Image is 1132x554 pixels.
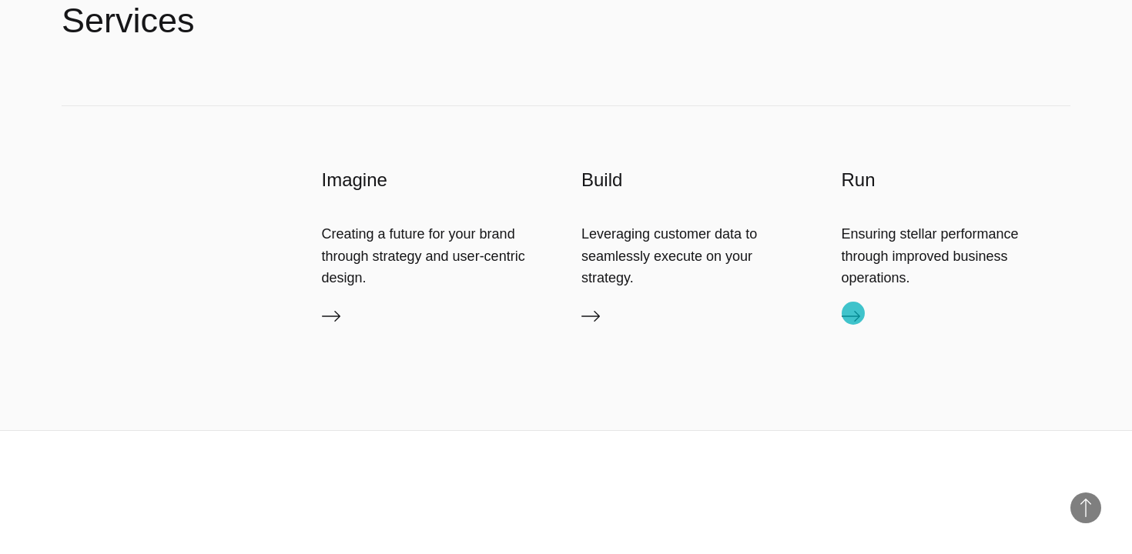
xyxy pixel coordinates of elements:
div: Creating a future for your brand through strategy and user-centric design. [322,223,551,289]
h3: Run [842,168,1071,192]
h3: Build [581,168,811,192]
div: Ensuring stellar performance through improved business operations. [842,223,1071,289]
div: Leveraging customer data to seamlessly execute on your strategy. [581,223,811,289]
h3: Imagine [322,168,551,192]
button: Back to Top [1070,492,1101,523]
